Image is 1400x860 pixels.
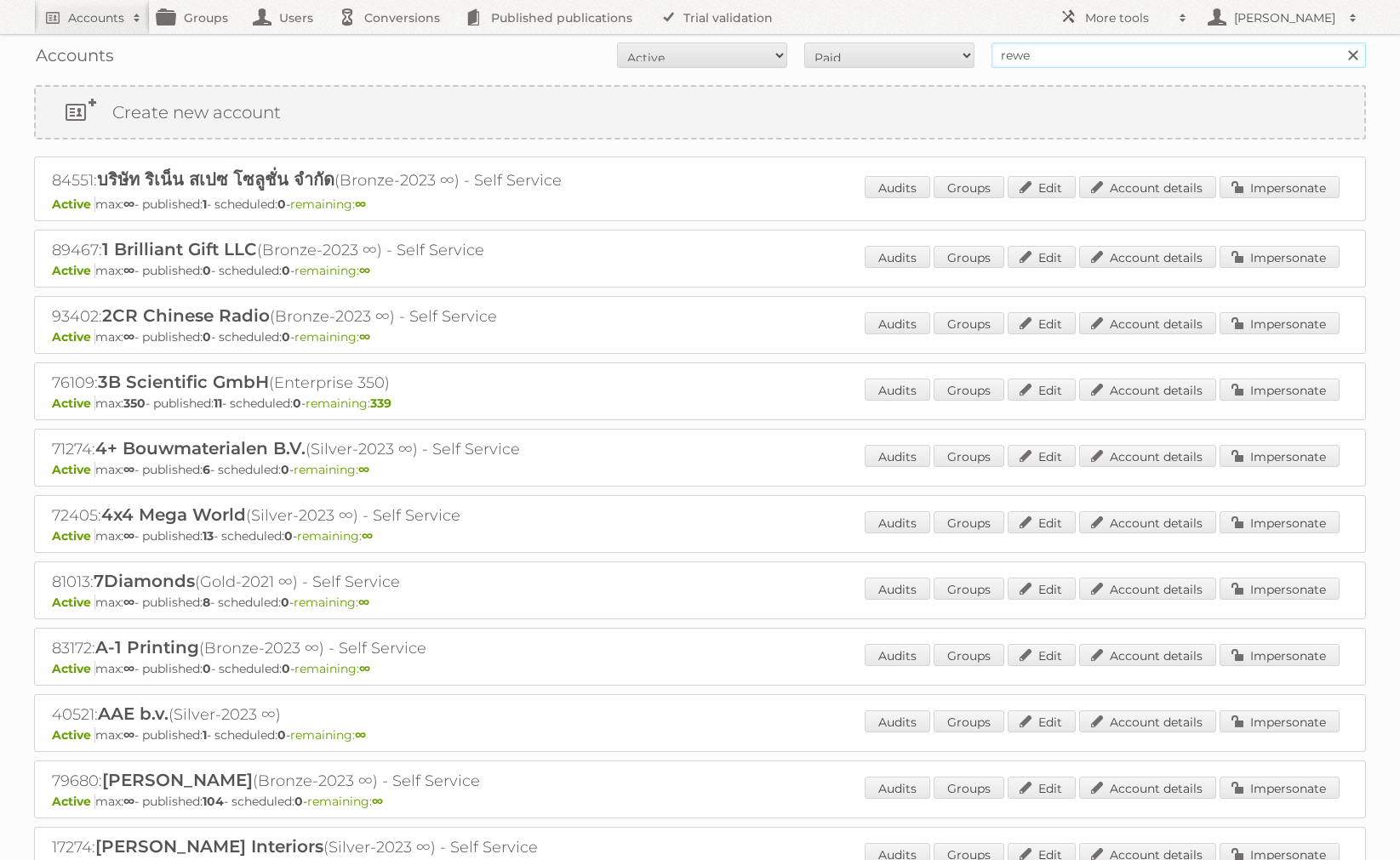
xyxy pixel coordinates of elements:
span: remaining: [297,528,373,544]
p: max: - published: - scheduled: - [52,196,1348,212]
a: Audits [865,578,930,600]
strong: ∞ [372,794,383,809]
strong: 0 [281,462,289,477]
h2: Accounts [68,9,124,26]
p: max: - published: - scheduled: - [52,794,1348,809]
a: Edit [1008,777,1076,799]
a: Impersonate [1220,644,1340,666]
a: Edit [1008,644,1076,666]
a: Audits [865,246,930,268]
strong: 0 [277,196,286,212]
strong: 6 [203,462,210,477]
a: Audits [865,511,930,533]
a: Audits [865,710,930,732]
strong: ∞ [359,263,370,278]
a: Edit [1008,176,1076,198]
p: max: - published: - scheduled: - [52,462,1348,477]
h2: 40521: (Silver-2023 ∞) [52,703,648,726]
a: Groups [934,777,1004,799]
a: Impersonate [1220,379,1340,401]
strong: 11 [214,396,222,411]
strong: 1 [203,196,207,212]
span: Active [52,661,95,676]
a: Edit [1008,710,1076,732]
strong: 0 [293,396,301,411]
span: remaining: [294,329,370,345]
h2: 79680: (Bronze-2023 ∞) - Self Service [52,770,648,792]
span: Active [52,595,95,610]
a: Edit [1008,578,1076,600]
a: Account details [1079,777,1216,799]
strong: 0 [203,329,211,345]
a: Impersonate [1220,445,1340,467]
strong: 0 [282,329,290,345]
p: max: - published: - scheduled: - [52,396,1348,411]
span: Active [52,196,95,212]
span: Active [52,727,95,743]
a: Audits [865,379,930,401]
h2: More tools [1085,9,1170,26]
a: Account details [1079,379,1216,401]
span: Active [52,396,95,411]
strong: ∞ [123,462,134,477]
a: Impersonate [1220,578,1340,600]
strong: 104 [203,794,224,809]
a: Impersonate [1220,176,1340,198]
a: Account details [1079,710,1216,732]
span: Active [52,794,95,809]
a: Edit [1008,511,1076,533]
span: remaining: [290,196,366,212]
a: Groups [934,246,1004,268]
span: AAE b.v. [98,703,169,724]
span: remaining: [294,661,370,676]
strong: 0 [282,263,290,278]
strong: 0 [277,727,286,743]
a: Groups [934,312,1004,334]
p: max: - published: - scheduled: - [52,528,1348,544]
span: บริษัท ริเน็น สเปซ โซลูชั่น จำกัด [97,169,334,190]
strong: 339 [370,396,391,411]
a: Audits [865,445,930,467]
span: remaining: [294,595,369,610]
p: max: - published: - scheduled: - [52,661,1348,676]
a: Impersonate [1220,312,1340,334]
span: Active [52,528,95,544]
span: remaining: [294,263,370,278]
a: Impersonate [1220,246,1340,268]
a: Account details [1079,644,1216,666]
a: Account details [1079,445,1216,467]
strong: 350 [123,396,146,411]
a: Groups [934,379,1004,401]
p: max: - published: - scheduled: - [52,329,1348,345]
strong: 0 [284,528,293,544]
a: Impersonate [1220,511,1340,533]
a: Create new account [36,87,1364,138]
span: Active [52,263,95,278]
strong: 0 [282,661,290,676]
strong: 0 [203,661,211,676]
strong: ∞ [123,595,134,610]
h2: 81013: (Gold-2021 ∞) - Self Service [52,571,648,593]
strong: ∞ [123,661,134,676]
a: Audits [865,777,930,799]
a: Impersonate [1220,777,1340,799]
strong: ∞ [123,329,134,345]
a: Audits [865,312,930,334]
strong: ∞ [362,528,373,544]
h2: 76109: (Enterprise 350) [52,372,648,394]
span: [PERSON_NAME] [102,770,253,790]
span: 2CR Chinese Radio [102,305,270,326]
a: Account details [1079,246,1216,268]
h2: 72405: (Silver-2023 ∞) - Self Service [52,504,648,527]
strong: ∞ [355,196,366,212]
strong: 8 [203,595,210,610]
span: [PERSON_NAME] Interiors [95,836,323,857]
a: Groups [934,578,1004,600]
a: Account details [1079,312,1216,334]
span: A-1 Printing [95,637,199,658]
strong: 0 [294,794,303,809]
a: Edit [1008,312,1076,334]
span: 1 Brilliant Gift LLC [102,239,257,259]
span: remaining: [294,462,369,477]
p: max: - published: - scheduled: - [52,727,1348,743]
